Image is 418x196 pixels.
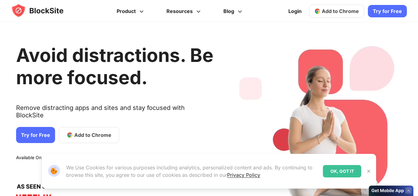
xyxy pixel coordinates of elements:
[368,5,407,17] a: Try for Free
[227,172,260,178] a: Privacy Policy
[16,44,213,89] h1: Avoid distractions. Be more focused.
[59,127,119,143] a: Add to Chrome
[16,155,41,161] text: Available On
[365,167,373,175] button: Close
[74,131,111,139] span: Add to Chrome
[16,104,213,124] text: Remove distracting apps and sites and stay focused with BlockSite
[16,127,55,143] a: Try for Free
[314,8,321,14] img: chrome-icon.svg
[11,3,75,18] img: blocksite-icon.5d769676.svg
[309,5,364,18] a: Add to Chrome
[66,164,318,179] p: We Use Cookies for various purposes including analytics, personalized content and ads. By continu...
[285,4,305,19] a: Login
[322,8,359,14] span: Add to Chrome
[366,169,371,174] img: Close
[323,165,361,177] div: OK, GOT IT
